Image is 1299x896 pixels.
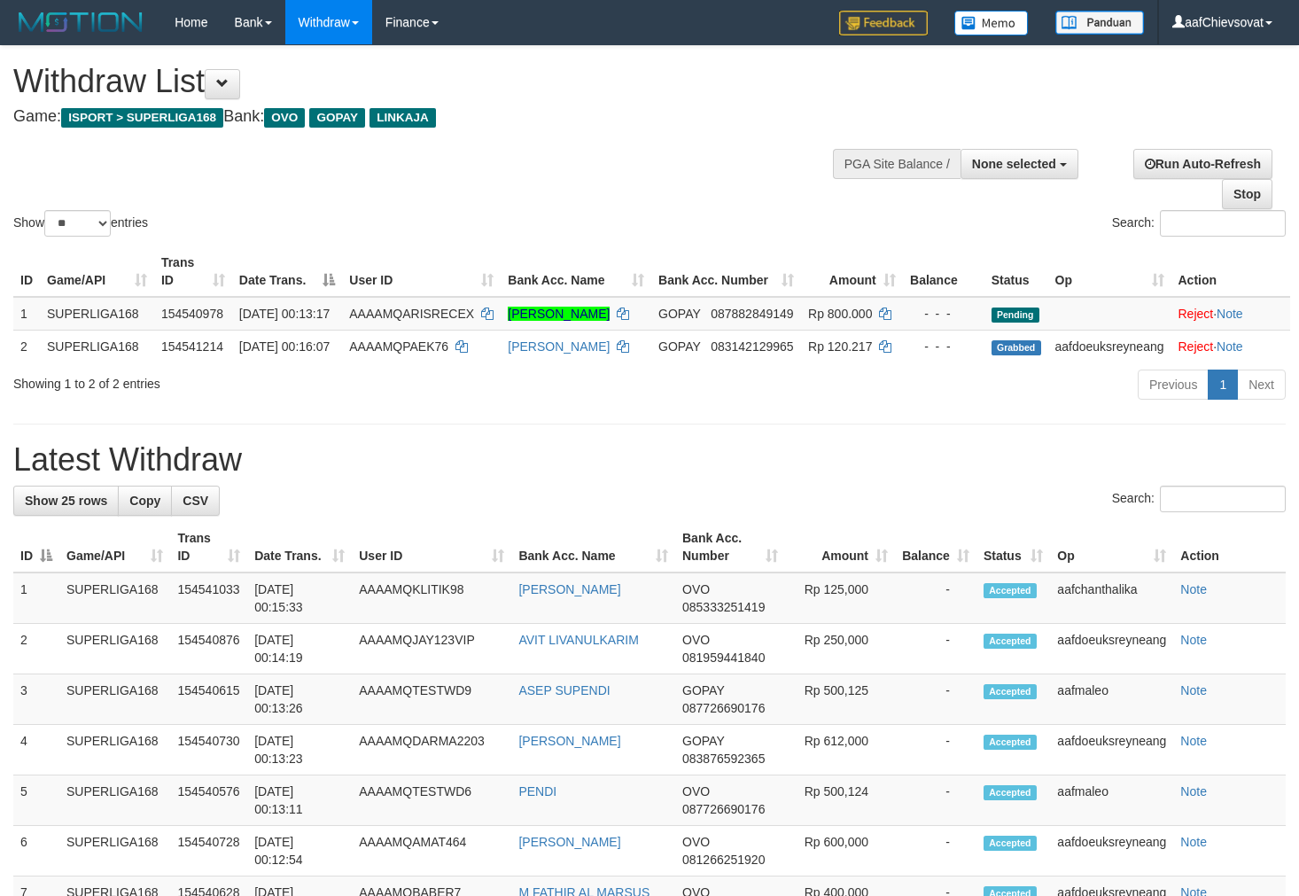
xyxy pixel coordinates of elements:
[895,624,976,674] td: -
[13,486,119,516] a: Show 25 rows
[13,624,59,674] td: 2
[1178,307,1214,321] a: Reject
[1180,835,1207,849] a: Note
[247,522,352,573] th: Date Trans.: activate to sort column ascending
[984,246,1048,297] th: Status
[171,486,220,516] a: CSV
[1171,297,1291,331] td: ·
[247,826,352,877] td: [DATE] 00:12:54
[247,573,352,624] td: [DATE] 00:15:33
[910,305,977,323] div: - - -
[984,583,1037,598] span: Accepted
[13,442,1286,478] h1: Latest Withdraw
[1217,307,1243,321] a: Note
[59,826,170,877] td: SUPERLIGA168
[1050,624,1173,674] td: aafdoeuksreyneang
[518,835,620,849] a: [PERSON_NAME]
[13,9,148,35] img: MOTION_logo.png
[1050,775,1173,826] td: aafmaleo
[682,752,765,766] span: Copy 083876592365 to clipboard
[1173,522,1286,573] th: Action
[518,683,610,697] a: ASEP SUPENDI
[501,246,651,297] th: Bank Acc. Name: activate to sort column ascending
[239,307,330,321] span: [DATE] 00:13:17
[1138,370,1209,400] a: Previous
[59,775,170,826] td: SUPERLIGA168
[785,775,895,826] td: Rp 500,124
[895,522,976,573] th: Balance: activate to sort column ascending
[1050,826,1173,877] td: aafdoeuksreyneang
[1180,582,1207,596] a: Note
[349,339,448,354] span: AAAAMQPAEK76
[154,246,232,297] th: Trans ID: activate to sort column ascending
[1160,486,1286,512] input: Search:
[895,826,976,877] td: -
[518,633,638,647] a: AVIT LIVANULKARIM
[954,11,1029,35] img: Button%20Memo.svg
[984,836,1037,851] span: Accepted
[658,339,700,354] span: GOPAY
[170,522,247,573] th: Trans ID: activate to sort column ascending
[352,674,511,725] td: AAAAMQTESTWD9
[13,330,40,362] td: 2
[44,210,111,237] select: Showentries
[247,624,352,674] td: [DATE] 00:14:19
[895,573,976,624] td: -
[161,339,223,354] span: 154541214
[13,210,148,237] label: Show entries
[682,600,765,614] span: Copy 085333251419 to clipboard
[833,149,961,179] div: PGA Site Balance /
[1050,573,1173,624] td: aafchanthalika
[682,802,765,816] span: Copy 087726690176 to clipboard
[40,330,154,362] td: SUPERLIGA168
[992,340,1041,355] span: Grabbed
[682,683,724,697] span: GOPAY
[1112,210,1286,237] label: Search:
[682,835,710,849] span: OVO
[992,308,1039,323] span: Pending
[352,522,511,573] th: User ID: activate to sort column ascending
[976,522,1050,573] th: Status: activate to sort column ascending
[247,725,352,775] td: [DATE] 00:13:23
[13,674,59,725] td: 3
[59,522,170,573] th: Game/API: activate to sort column ascending
[1112,486,1286,512] label: Search:
[1171,330,1291,362] td: ·
[518,784,556,799] a: PENDI
[682,633,710,647] span: OVO
[13,368,528,393] div: Showing 1 to 2 of 2 entries
[682,734,724,748] span: GOPAY
[801,246,903,297] th: Amount: activate to sort column ascending
[1180,734,1207,748] a: Note
[232,246,342,297] th: Date Trans.: activate to sort column descending
[903,246,984,297] th: Balance
[309,108,365,128] span: GOPAY
[785,624,895,674] td: Rp 250,000
[785,674,895,725] td: Rp 500,125
[1180,683,1207,697] a: Note
[349,307,474,321] span: AAAAMQARISRECEX
[808,339,872,354] span: Rp 120.217
[170,826,247,877] td: 154540728
[682,784,710,799] span: OVO
[1180,784,1207,799] a: Note
[61,108,223,128] span: ISPORT > SUPERLIGA168
[352,624,511,674] td: AAAAMQJAY123VIP
[1050,725,1173,775] td: aafdoeuksreyneang
[59,573,170,624] td: SUPERLIGA168
[170,674,247,725] td: 154540615
[984,684,1037,699] span: Accepted
[1237,370,1286,400] a: Next
[518,734,620,748] a: [PERSON_NAME]
[1048,330,1171,362] td: aafdoeuksreyneang
[682,701,765,715] span: Copy 087726690176 to clipboard
[839,11,928,35] img: Feedback.jpg
[895,674,976,725] td: -
[518,582,620,596] a: [PERSON_NAME]
[711,307,793,321] span: Copy 087882849149 to clipboard
[352,573,511,624] td: AAAAMQKLITIK98
[59,725,170,775] td: SUPERLIGA168
[984,785,1037,800] span: Accepted
[984,634,1037,649] span: Accepted
[13,725,59,775] td: 4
